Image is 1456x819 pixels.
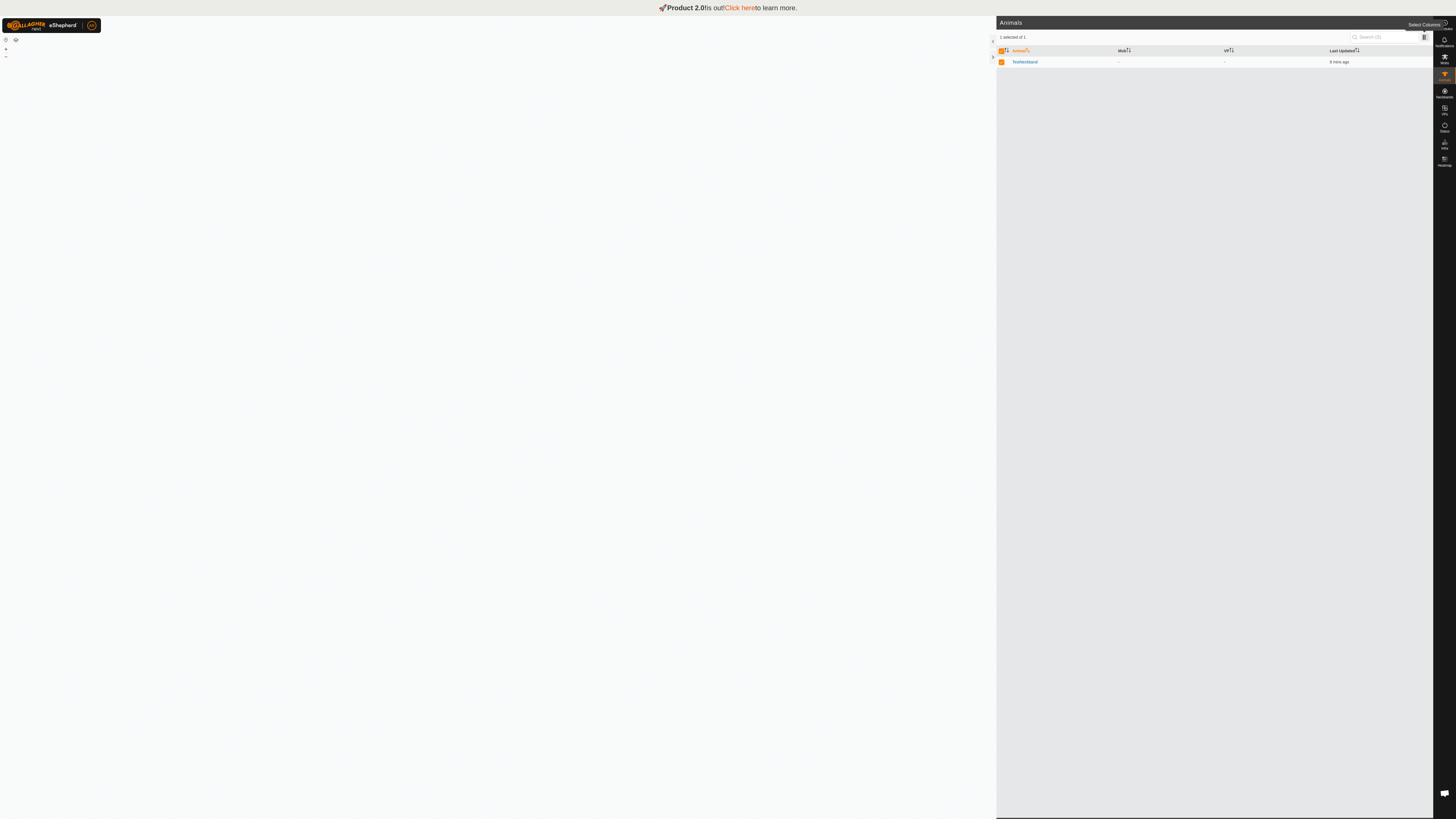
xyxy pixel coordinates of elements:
button: + [3,46,9,53]
span: Status [1440,130,1449,133]
a: Click here [725,4,755,12]
p-sorticon: Activate to sort [1004,49,1009,53]
button: Reset Map [3,36,9,43]
span: VPs [1441,113,1448,116]
app-display-virtual-paddock-transition: - [1224,60,1225,64]
span: AR [89,23,94,29]
button: Map Layers [13,37,19,44]
span: Mobs [1441,61,1449,65]
p-sorticon: Activate to sort [1229,49,1234,53]
p-sorticon: Activate to sort [1355,49,1360,53]
th: VP [1222,45,1327,57]
button: – [3,53,9,60]
span: Infra [1441,147,1448,150]
span: 1 selected of 1 [1000,34,1350,40]
th: Mob [1116,45,1222,57]
span: Notifications [1436,44,1454,48]
img: Gallagher Logo [7,20,78,31]
p-sorticon: Activate to sort [1126,49,1131,53]
div: - [1118,59,1219,65]
input: Search (S) [1350,31,1419,43]
span: Neckbands [1436,96,1453,99]
p: 🚀 is out! to learn more. [659,3,797,13]
p-sorticon: Activate to sort [1026,49,1030,53]
span: Animals [1439,78,1451,82]
th: Last Updated [1327,45,1433,57]
span: Schedules [1437,27,1453,31]
div: Open chat [1436,785,1453,802]
span: Heatmap [1438,164,1452,167]
span: 1 [1424,18,1428,27]
span: 19 Sept 2025, 5:04 am [1330,60,1349,64]
h2: Animals [1000,19,1424,26]
strong: Product 2.0! [667,4,707,12]
span: TestNeckband [1012,59,1038,65]
th: Animal [1010,45,1116,57]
